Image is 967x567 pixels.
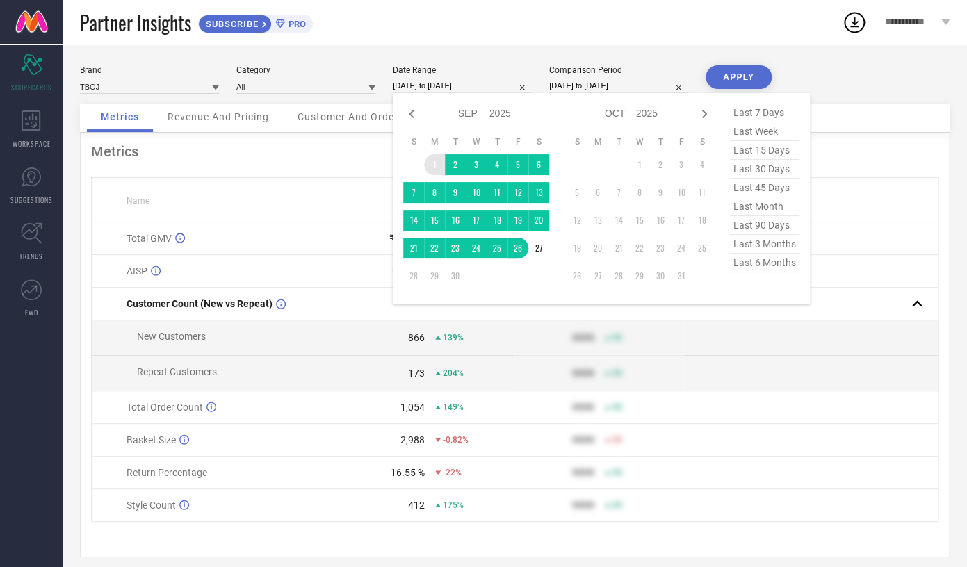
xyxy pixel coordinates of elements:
span: 204% [443,368,464,378]
th: Saturday [692,136,713,147]
div: Previous month [403,106,420,122]
div: Open download list [842,10,867,35]
div: 2,988 [400,434,425,445]
td: Mon Sep 01 2025 [424,154,445,175]
span: Customer Count (New vs Repeat) [127,298,273,309]
td: Thu Sep 18 2025 [487,210,507,231]
td: Wed Oct 01 2025 [629,154,650,175]
span: AISP [127,265,147,277]
div: 9999 [572,500,594,511]
td: Wed Oct 22 2025 [629,238,650,258]
span: Repeat Customers [137,366,217,377]
span: Name [127,196,149,206]
span: last 45 days [730,179,799,197]
span: 175% [443,500,464,510]
th: Sunday [567,136,587,147]
td: Tue Sep 09 2025 [445,182,466,203]
td: Wed Oct 29 2025 [629,265,650,286]
span: Metrics [101,111,139,122]
td: Mon Oct 20 2025 [587,238,608,258]
td: Sun Oct 05 2025 [567,182,587,203]
span: last month [730,197,799,216]
span: 50 [612,402,622,412]
td: Sat Sep 06 2025 [528,154,549,175]
th: Sunday [403,136,424,147]
td: Mon Sep 15 2025 [424,210,445,231]
td: Thu Sep 25 2025 [487,238,507,258]
td: Sat Oct 18 2025 [692,210,713,231]
div: 866 [408,332,425,343]
td: Mon Oct 06 2025 [587,182,608,203]
td: Thu Oct 16 2025 [650,210,671,231]
th: Wednesday [629,136,650,147]
td: Sun Sep 07 2025 [403,182,424,203]
div: Metrics [91,143,938,160]
td: Thu Oct 23 2025 [650,238,671,258]
a: SUBSCRIBEPRO [198,11,313,33]
td: Sat Oct 04 2025 [692,154,713,175]
td: Tue Oct 28 2025 [608,265,629,286]
th: Tuesday [608,136,629,147]
span: last 90 days [730,216,799,235]
td: Thu Sep 04 2025 [487,154,507,175]
span: SUBSCRIBE [199,19,262,29]
td: Tue Oct 21 2025 [608,238,629,258]
span: Partner Insights [80,8,191,37]
div: 412 [408,500,425,511]
th: Friday [507,136,528,147]
td: Fri Sep 12 2025 [507,182,528,203]
input: Select date range [393,79,532,93]
span: Total GMV [127,233,172,244]
td: Sun Sep 28 2025 [403,265,424,286]
span: last 30 days [730,160,799,179]
td: Mon Sep 22 2025 [424,238,445,258]
span: 50 [612,435,622,445]
td: Sun Sep 21 2025 [403,238,424,258]
span: PRO [285,19,306,29]
td: Fri Oct 10 2025 [671,182,692,203]
td: Mon Sep 29 2025 [424,265,445,286]
span: 139% [443,333,464,343]
td: Sat Oct 25 2025 [692,238,713,258]
div: Next month [696,106,713,122]
span: Basket Size [127,434,176,445]
span: Return Percentage [127,467,207,478]
div: 9999 [572,332,594,343]
span: SCORECARDS [11,82,52,92]
td: Wed Oct 08 2025 [629,182,650,203]
td: Wed Sep 03 2025 [466,154,487,175]
span: Customer And Orders [298,111,404,122]
td: Fri Sep 19 2025 [507,210,528,231]
th: Monday [424,136,445,147]
span: WORKSPACE [13,138,51,149]
span: 149% [443,402,464,412]
td: Fri Oct 24 2025 [671,238,692,258]
span: last 7 days [730,104,799,122]
td: Thu Sep 11 2025 [487,182,507,203]
div: 173 [408,368,425,379]
span: -22% [443,468,462,477]
button: APPLY [706,65,772,89]
div: 9999 [572,434,594,445]
th: Tuesday [445,136,466,147]
td: Wed Sep 17 2025 [466,210,487,231]
span: SUGGESTIONS [10,195,53,205]
td: Sun Oct 12 2025 [567,210,587,231]
td: Sun Oct 26 2025 [567,265,587,286]
th: Monday [587,136,608,147]
td: Tue Sep 02 2025 [445,154,466,175]
td: Wed Sep 24 2025 [466,238,487,258]
td: Tue Sep 16 2025 [445,210,466,231]
span: FWD [25,307,38,318]
div: Category [236,65,375,75]
td: Fri Oct 17 2025 [671,210,692,231]
td: Thu Oct 09 2025 [650,182,671,203]
td: Fri Sep 05 2025 [507,154,528,175]
input: Select comparison period [549,79,688,93]
td: Mon Oct 13 2025 [587,210,608,231]
div: 16.55 % [391,467,425,478]
div: Date Range [393,65,532,75]
span: 50 [612,368,622,378]
div: Comparison Period [549,65,688,75]
td: Fri Oct 31 2025 [671,265,692,286]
